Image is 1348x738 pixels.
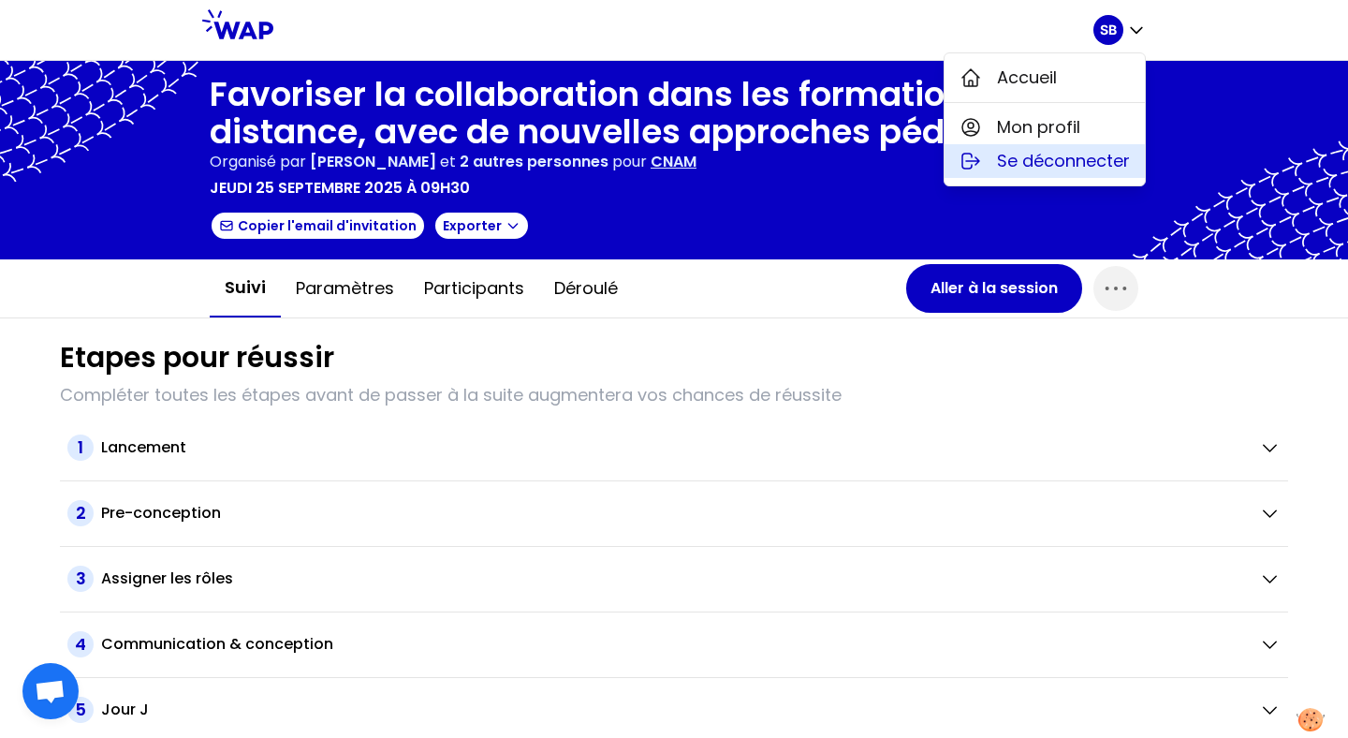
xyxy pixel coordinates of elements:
[67,435,94,461] span: 1
[67,435,1281,461] button: 1Lancement
[906,264,1082,313] button: Aller à la session
[210,259,281,317] button: Suivi
[460,151,608,172] span: 2 autres personnes
[997,148,1130,174] span: Se déconnecter
[433,211,530,241] button: Exporter
[60,341,334,375] h1: Etapes pour réussir
[539,260,633,317] button: Déroulé
[1093,15,1146,45] button: SB
[67,697,1281,723] button: 5Jour J
[60,382,1288,408] p: Compléter toutes les étapes avant de passer à la suite augmentera vos chances de réussite
[997,65,1057,91] span: Accueil
[281,260,409,317] button: Paramètres
[210,76,1138,151] h1: Favoriser la collaboration dans les formations à distance, avec de nouvelles approches pédagogiques
[210,211,426,241] button: Copier l'email d'invitation
[101,699,149,721] h2: Jour J
[310,151,608,173] p: et
[67,500,94,526] span: 2
[409,260,539,317] button: Participants
[612,151,647,173] p: pour
[101,436,186,459] h2: Lancement
[101,502,221,524] h2: Pre-conception
[67,697,94,723] span: 5
[210,151,306,173] p: Organisé par
[1100,21,1117,39] p: SB
[997,114,1080,140] span: Mon profil
[67,500,1281,526] button: 2Pre-conception
[210,177,470,199] p: jeudi 25 septembre 2025 à 09h30
[651,151,696,173] p: CNAM
[944,52,1146,186] div: SB
[22,663,79,719] div: Open chat
[310,151,436,172] span: [PERSON_NAME]
[101,633,333,656] h2: Communication & conception
[67,566,1281,592] button: 3Assigner les rôles
[67,566,94,592] span: 3
[67,631,94,657] span: 4
[101,568,233,590] h2: Assigner les rôles
[67,631,1281,657] button: 4Communication & conception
